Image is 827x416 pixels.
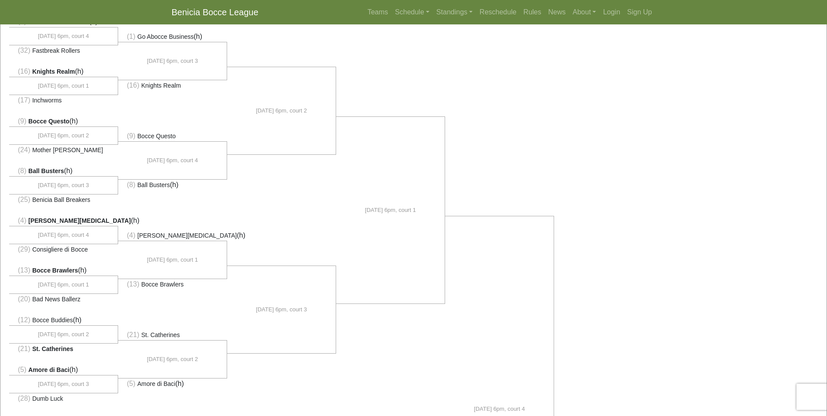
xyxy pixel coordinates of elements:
span: [PERSON_NAME][MEDICAL_DATA] [28,217,131,224]
li: (h) [9,116,118,127]
span: St. Catherines [141,331,180,338]
span: [DATE] 6pm, court 3 [38,380,89,389]
span: (24) [18,146,30,153]
span: (1) [127,33,136,40]
span: (25) [18,196,30,203]
span: (16) [127,82,139,89]
span: (21) [18,345,30,352]
li: (h) [118,230,227,241]
li: (h) [9,66,118,77]
a: Reschedule [476,3,520,21]
span: Ball Busters [137,181,170,188]
li: (h) [118,31,227,42]
span: [DATE] 6pm, court 2 [38,131,89,140]
span: Benicia Ball Breakers [32,196,90,203]
span: Fastbreak Rollers [32,47,80,54]
span: Dumb Luck [32,395,63,402]
span: (9) [127,132,136,140]
span: Ball Busters [28,167,64,174]
span: (9) [18,117,27,125]
span: [DATE] 6pm, court 2 [256,106,307,115]
span: (4) [18,217,27,224]
span: (28) [18,395,30,402]
span: [DATE] 6pm, court 2 [38,330,89,339]
span: (4) [127,232,136,239]
span: Go Abocce Business [137,33,194,40]
li: (h) [9,365,118,375]
span: (20) [18,295,30,303]
span: Bocce Brawlers [32,267,78,274]
span: [DATE] 6pm, court 2 [147,355,198,364]
span: [DATE] 6pm, court 4 [474,405,525,413]
li: (h) [9,215,118,226]
span: [DATE] 6pm, court 4 [147,156,198,165]
span: Amore di Baci [137,380,175,387]
a: Sign Up [624,3,656,21]
span: Mother [PERSON_NAME] [32,147,103,153]
span: [DATE] 6pm, court 3 [256,305,307,314]
span: Consigliere di Bocce [32,246,88,253]
li: (h) [9,265,118,276]
span: [DATE] 6pm, court 4 [38,32,89,41]
span: Bad News Ballerz [32,296,81,303]
a: Benicia Bocce League [172,3,259,21]
a: Rules [520,3,545,21]
a: Standings [433,3,476,21]
span: (21) [127,331,139,338]
span: (8) [18,167,27,174]
span: (8) [127,181,136,188]
span: Inchworms [32,97,62,104]
li: (h) [118,378,227,389]
span: [DATE] 6pm, court 3 [147,57,198,65]
span: [PERSON_NAME][MEDICAL_DATA] [137,232,237,239]
span: (12) [18,316,30,324]
span: Bocce Brawlers [141,281,184,288]
span: (17) [18,96,30,104]
span: [DATE] 6pm, court 3 [38,181,89,190]
span: (13) [18,266,30,274]
span: Amore di Baci [28,366,69,373]
a: Schedule [391,3,433,21]
span: [DATE] 6pm, court 1 [147,256,198,264]
span: (5) [127,380,136,387]
li: (h) [9,315,118,326]
span: [DATE] 6pm, court 1 [38,82,89,90]
a: News [545,3,569,21]
a: Teams [364,3,391,21]
span: Bocce Questo [28,118,69,125]
span: (16) [18,68,30,75]
span: (13) [127,280,139,288]
span: Bocce Buddies [32,317,73,324]
span: [DATE] 6pm, court 4 [38,231,89,239]
span: Knights Realm [141,82,181,89]
span: (32) [18,47,30,54]
a: About [569,3,600,21]
span: Bocce Questo [137,133,176,140]
li: (h) [9,166,118,177]
span: Knights Realm [32,68,75,75]
span: (5) [18,366,27,373]
a: Login [599,3,623,21]
li: (h) [118,179,227,190]
span: [DATE] 6pm, court 1 [365,206,416,215]
span: [DATE] 6pm, court 1 [38,280,89,289]
span: St. Catherines [32,345,73,352]
span: (29) [18,246,30,253]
